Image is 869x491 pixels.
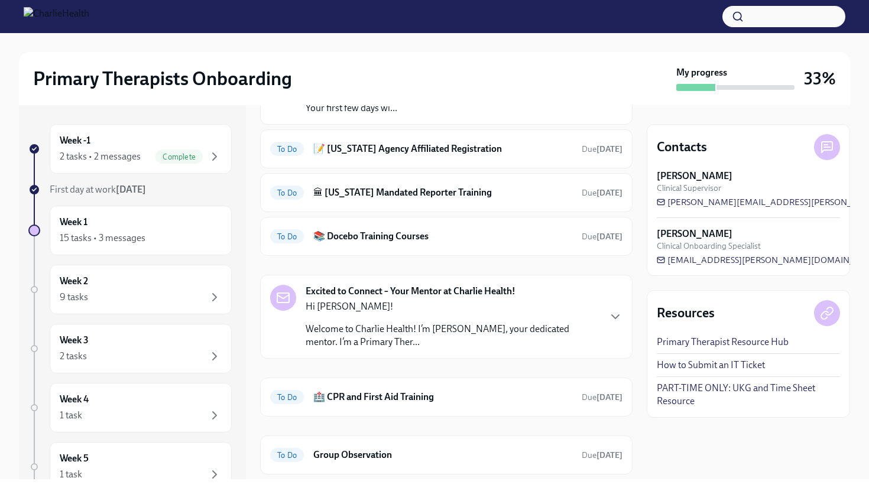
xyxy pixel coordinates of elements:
span: August 26th, 2025 10:00 [582,231,622,242]
h3: 33% [804,68,836,89]
span: First day at work [50,184,146,195]
div: 2 tasks • 2 messages [60,150,141,163]
strong: [DATE] [596,188,622,198]
strong: [DATE] [596,144,622,154]
strong: My progress [676,66,727,79]
span: August 22nd, 2025 10:00 [582,187,622,199]
h6: 🏛 [US_STATE] Mandated Reporter Training [313,186,572,199]
h6: Group Observation [313,448,572,461]
span: August 18th, 2025 10:00 [582,144,622,155]
p: Hi [PERSON_NAME]! [306,300,599,313]
a: First day at work[DATE] [28,183,232,196]
h6: 🏥 CPR and First Aid Training [313,391,572,404]
strong: [DATE] [596,232,622,242]
h6: 📝 [US_STATE] Agency Affiliated Registration [313,142,572,155]
a: Week -12 tasks • 2 messagesComplete [28,124,232,174]
a: To Do📝 [US_STATE] Agency Affiliated RegistrationDue[DATE] [270,139,622,158]
a: To DoGroup ObservationDue[DATE] [270,446,622,464]
a: Week 32 tasks [28,324,232,373]
div: 2 tasks [60,350,87,363]
strong: [DATE] [596,392,622,402]
span: Due [582,450,622,460]
div: 15 tasks • 3 messages [60,232,145,245]
span: Complete [155,152,203,161]
h6: Week 1 [60,216,87,229]
span: To Do [270,393,304,402]
a: Week 29 tasks [28,265,232,314]
img: CharlieHealth [24,7,89,26]
h6: Week 2 [60,275,88,288]
span: Due [582,392,622,402]
div: 1 task [60,409,82,422]
span: To Do [270,451,304,460]
div: 1 task [60,468,82,481]
h6: Week 3 [60,334,89,347]
span: August 18th, 2025 10:00 [582,450,622,461]
a: PART-TIME ONLY: UKG and Time Sheet Resource [657,382,840,408]
p: Your first few days wi... [306,102,565,115]
h6: Week 5 [60,452,89,465]
span: Due [582,232,622,242]
p: Welcome to Charlie Health! I’m [PERSON_NAME], your dedicated mentor. I’m a Primary Ther... [306,323,599,349]
h6: 📚 Docebo Training Courses [313,230,572,243]
span: To Do [270,232,304,241]
span: To Do [270,188,304,197]
strong: [PERSON_NAME] [657,170,732,183]
span: Clinical Supervisor [657,183,721,194]
span: Clinical Onboarding Specialist [657,240,761,252]
span: To Do [270,145,304,154]
a: To Do🏛 [US_STATE] Mandated Reporter TrainingDue[DATE] [270,183,622,202]
strong: [PERSON_NAME] [657,227,732,240]
span: Due [582,188,622,198]
div: 9 tasks [60,291,88,304]
a: Week 41 task [28,383,232,433]
span: August 23rd, 2025 10:00 [582,392,622,403]
a: Primary Therapist Resource Hub [657,336,789,349]
a: How to Submit an IT Ticket [657,359,765,372]
span: Due [582,144,622,154]
h6: Week -1 [60,134,90,147]
strong: [DATE] [596,450,622,460]
h4: Resources [657,304,715,322]
h6: Week 4 [60,393,89,406]
a: To Do📚 Docebo Training CoursesDue[DATE] [270,227,622,246]
a: Week 115 tasks • 3 messages [28,206,232,255]
a: To Do🏥 CPR and First Aid TrainingDue[DATE] [270,388,622,407]
strong: [DATE] [116,184,146,195]
strong: Excited to Connect – Your Mentor at Charlie Health! [306,285,515,298]
h4: Contacts [657,138,707,156]
h2: Primary Therapists Onboarding [33,67,292,90]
